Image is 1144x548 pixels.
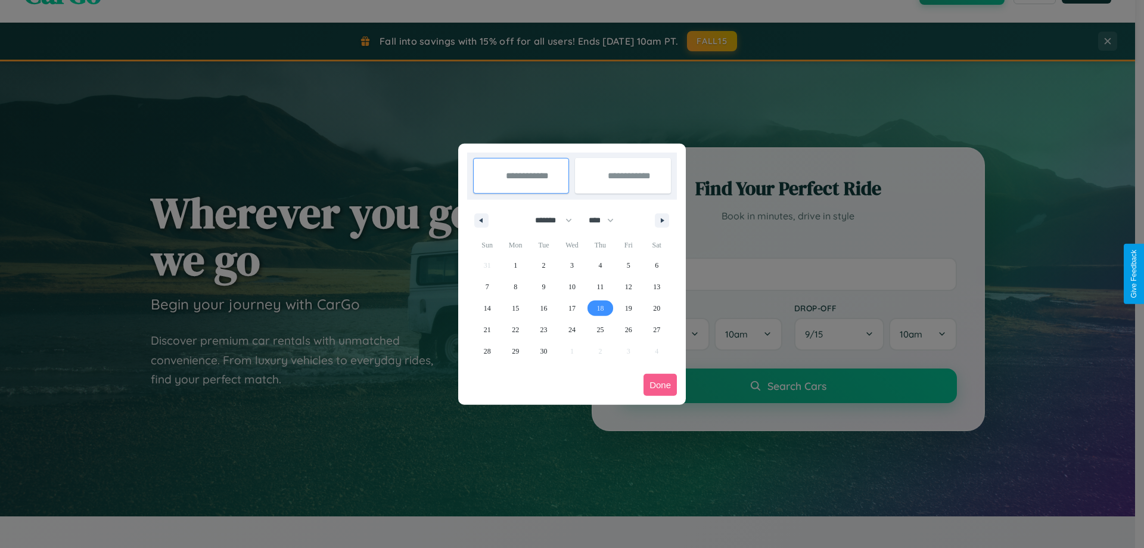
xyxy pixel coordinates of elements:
[586,319,614,340] button: 25
[643,298,671,319] button: 20
[540,319,548,340] span: 23
[625,319,632,340] span: 26
[540,298,548,319] span: 16
[586,276,614,298] button: 11
[653,276,660,298] span: 13
[530,340,558,362] button: 30
[568,298,576,319] span: 17
[512,298,519,319] span: 15
[558,276,586,298] button: 10
[530,236,558,255] span: Tue
[530,319,558,340] button: 23
[568,319,576,340] span: 24
[542,255,546,276] span: 2
[597,276,604,298] span: 11
[484,298,491,319] span: 14
[473,236,501,255] span: Sun
[643,255,671,276] button: 6
[643,276,671,298] button: 13
[653,319,660,340] span: 27
[596,298,604,319] span: 18
[530,298,558,319] button: 16
[542,276,546,298] span: 9
[473,298,501,319] button: 14
[570,255,574,276] span: 3
[540,340,548,362] span: 30
[596,319,604,340] span: 25
[558,298,586,319] button: 17
[514,255,517,276] span: 1
[501,319,529,340] button: 22
[486,276,489,298] span: 7
[558,255,586,276] button: 3
[625,298,632,319] span: 19
[586,236,614,255] span: Thu
[614,236,642,255] span: Fri
[473,319,501,340] button: 21
[643,319,671,340] button: 27
[614,319,642,340] button: 26
[514,276,517,298] span: 8
[512,319,519,340] span: 22
[614,276,642,298] button: 12
[643,374,677,396] button: Done
[655,255,658,276] span: 6
[484,319,491,340] span: 21
[627,255,630,276] span: 5
[473,340,501,362] button: 28
[530,255,558,276] button: 2
[625,276,632,298] span: 12
[586,255,614,276] button: 4
[558,236,586,255] span: Wed
[598,255,602,276] span: 4
[530,276,558,298] button: 9
[1130,250,1138,298] div: Give Feedback
[501,236,529,255] span: Mon
[586,298,614,319] button: 18
[473,276,501,298] button: 7
[614,255,642,276] button: 5
[653,298,660,319] span: 20
[558,319,586,340] button: 24
[484,340,491,362] span: 28
[501,298,529,319] button: 15
[568,276,576,298] span: 10
[512,340,519,362] span: 29
[501,340,529,362] button: 29
[614,298,642,319] button: 19
[643,236,671,255] span: Sat
[501,276,529,298] button: 8
[501,255,529,276] button: 1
